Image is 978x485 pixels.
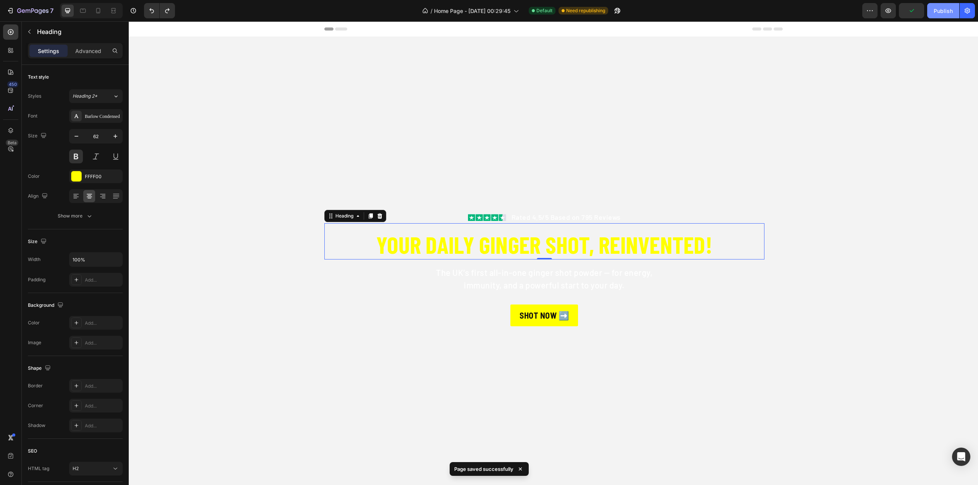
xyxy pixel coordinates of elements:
[28,339,41,346] div: Image
[144,3,175,18] div: Undo/Redo
[28,256,40,263] div: Width
[196,208,636,238] h2: YOUR DAILY GINGER SHOT, REINVENTED!
[73,93,97,100] span: Heading 2*
[75,47,101,55] p: Advanced
[69,89,123,103] button: Heading 2*
[205,191,226,198] div: Heading
[37,27,120,36] p: Heading
[28,448,37,454] div: SEO
[129,21,978,485] iframe: Design area
[28,131,48,141] div: Size
[431,7,432,15] span: /
[69,462,123,475] button: H2
[28,465,49,472] div: HTML tag
[454,465,513,473] p: Page saved successfully
[28,363,52,374] div: Shape
[85,173,121,180] div: FFFF00
[85,320,121,327] div: Add...
[85,422,121,429] div: Add...
[28,319,40,326] div: Color
[28,209,123,223] button: Show more
[28,300,65,311] div: Background
[339,193,377,200] img: gempages_584678309976081268-501d766c-ed5b-4b82-8732-825e4b664dc5.png
[85,383,121,390] div: Add...
[85,277,121,284] div: Add...
[927,3,959,18] button: Publish
[934,7,953,15] div: Publish
[7,81,18,87] div: 450
[73,466,79,471] span: H2
[28,276,45,283] div: Padding
[28,422,45,429] div: Shadow
[3,3,57,18] button: 7
[952,448,970,466] div: Open Intercom Messenger
[38,47,59,55] p: Settings
[536,7,552,14] span: Default
[85,113,121,120] div: Barlow Condensed
[28,382,43,389] div: Border
[196,258,635,270] p: immunity, and a powerful start to your day.
[383,191,492,201] p: Rated 4.5/5 Based on 795 Reviews
[391,288,440,300] p: SHOT NOW ➡️
[50,6,53,15] p: 7
[434,7,510,15] span: Home Page - [DATE] 00:29:45
[28,191,49,201] div: Align
[28,173,40,180] div: Color
[28,74,49,81] div: Text style
[28,113,37,119] div: Font
[382,283,449,305] a: SHOT NOW ➡️
[85,403,121,409] div: Add...
[58,212,93,220] div: Show more
[196,245,635,258] p: The UK’s first all-in-one ginger shot powder — for energy,
[70,253,122,266] input: Auto
[28,237,48,247] div: Size
[85,340,121,346] div: Add...
[6,140,18,146] div: Beta
[28,402,43,409] div: Corner
[28,93,41,100] div: Styles
[566,7,605,14] span: Need republishing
